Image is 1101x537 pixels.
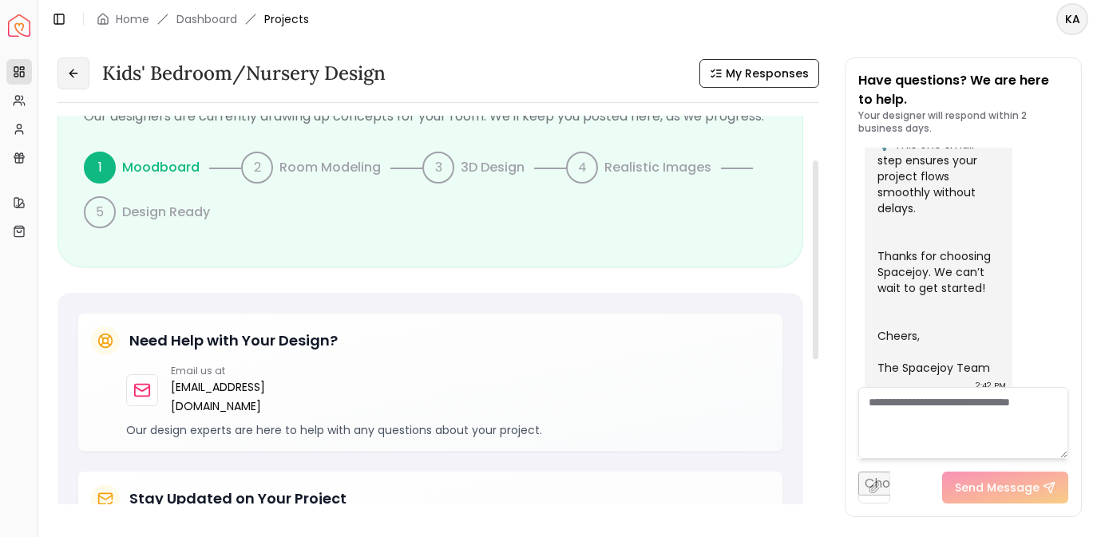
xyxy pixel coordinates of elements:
div: 1 [84,152,116,184]
button: KA [1056,3,1088,35]
p: Have questions? We are here to help. [858,71,1068,109]
span: KA [1058,5,1087,34]
span: My Responses [726,65,809,81]
a: Home [116,11,149,27]
p: Your designer will respond within 2 business days. [858,109,1068,135]
img: Spacejoy Logo [8,14,30,37]
div: 2:42 PM [976,377,1006,393]
div: 3 [422,152,454,184]
p: Our design experts are here to help with any questions about your project. [126,422,770,438]
p: Email us at [171,365,268,377]
button: My Responses [699,59,819,88]
div: 2 [241,152,273,184]
h5: Need Help with Your Design? [129,330,338,352]
span: Projects [264,11,309,27]
h3: Kids' Bedroom/Nursery design [102,61,386,86]
p: Room Modeling [279,158,381,177]
a: [EMAIL_ADDRESS][DOMAIN_NAME] [171,377,268,416]
div: 5 [84,196,116,228]
p: Moodboard [122,158,200,177]
a: Spacejoy [8,14,30,37]
div: 4 [566,152,598,184]
p: Realistic Images [604,158,711,177]
a: Dashboard [176,11,237,27]
h5: Stay Updated on Your Project [129,488,347,510]
p: Design Ready [122,203,210,222]
p: Our designers are currently drawing up concepts for your room. We'll keep you posted here, as we ... [84,107,777,126]
p: 3D Design [461,158,525,177]
nav: breadcrumb [97,11,309,27]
